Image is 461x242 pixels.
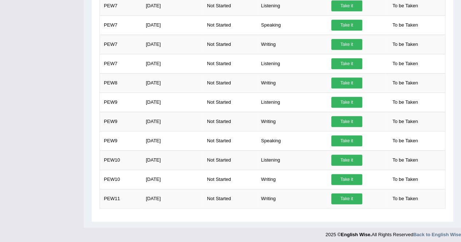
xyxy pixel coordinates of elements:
span: To be Taken [389,0,422,11]
td: Writing [257,170,327,189]
span: To be Taken [389,20,422,31]
td: Writing [257,112,327,131]
td: Not Started [203,73,257,92]
td: PEW8 [100,73,142,92]
a: Back to English Wise [413,232,461,237]
td: Not Started [203,189,257,208]
td: PEW9 [100,131,142,150]
td: Not Started [203,92,257,112]
td: Writing [257,189,327,208]
span: To be Taken [389,78,422,88]
td: [DATE] [142,15,203,35]
td: PEW10 [100,150,142,170]
td: Listening [257,150,327,170]
span: To be Taken [389,97,422,108]
a: Take it [331,135,362,146]
a: Take it [331,97,362,108]
a: Take it [331,58,362,69]
a: Take it [331,78,362,88]
td: Not Started [203,170,257,189]
td: Not Started [203,150,257,170]
td: Listening [257,54,327,73]
td: Not Started [203,112,257,131]
td: Not Started [203,35,257,54]
a: Take it [331,155,362,166]
strong: English Wise. [341,232,371,237]
a: Take it [331,0,362,11]
td: [DATE] [142,112,203,131]
a: Take it [331,116,362,127]
td: PEW7 [100,15,142,35]
td: PEW10 [100,170,142,189]
td: Speaking [257,131,327,150]
td: [DATE] [142,131,203,150]
span: To be Taken [389,135,422,146]
a: Take it [331,174,362,185]
td: Not Started [203,54,257,73]
td: [DATE] [142,73,203,92]
td: Listening [257,92,327,112]
td: Writing [257,73,327,92]
a: Take it [331,193,362,204]
td: PEW7 [100,54,142,73]
span: To be Taken [389,155,422,166]
td: Not Started [203,131,257,150]
a: Take it [331,20,362,31]
span: To be Taken [389,174,422,185]
span: To be Taken [389,39,422,50]
td: PEW9 [100,112,142,131]
td: Writing [257,35,327,54]
td: PEW11 [100,189,142,208]
td: [DATE] [142,150,203,170]
td: Not Started [203,15,257,35]
a: Take it [331,39,362,50]
span: To be Taken [389,116,422,127]
td: [DATE] [142,189,203,208]
td: PEW9 [100,92,142,112]
span: To be Taken [389,58,422,69]
td: [DATE] [142,92,203,112]
td: [DATE] [142,170,203,189]
div: 2025 © All Rights Reserved [325,227,461,238]
td: [DATE] [142,35,203,54]
td: [DATE] [142,54,203,73]
span: To be Taken [389,193,422,204]
td: PEW7 [100,35,142,54]
td: Speaking [257,15,327,35]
